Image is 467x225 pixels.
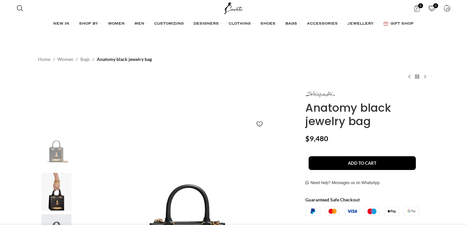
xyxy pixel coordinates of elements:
span: WOMEN [108,21,125,27]
a: DESIGNERS [193,17,222,30]
a: SHOES [260,17,279,30]
span: Anatomy black jewelry bag [97,56,152,63]
a: GIFT SHOP [383,17,414,30]
a: Search [13,2,27,15]
span: JEWELLERY [348,21,374,27]
span: GIFT SHOP [391,21,414,27]
span: DESIGNERS [193,21,219,27]
img: GiftBag [383,22,388,26]
span: BAGS [285,21,297,27]
span: 0 [418,3,423,8]
a: ACCESSORIES [307,17,341,30]
a: BAGS [285,17,300,30]
span: $ [305,134,310,143]
span: SHOP BY [79,21,98,27]
bdi: 9,480 [305,134,328,143]
span: MEN [134,21,144,27]
a: SHOP BY [79,17,101,30]
a: 0 [410,2,423,15]
img: Ceinture nez belt Accessories Belt Coveti [36,173,76,211]
a: 0 [425,2,438,15]
a: Home [38,56,51,63]
a: NEW IN [53,17,72,30]
a: Next product [421,73,429,81]
button: Add to cart [309,156,416,170]
span: CUSTOMIZING [154,21,184,27]
strong: Guaranteed Safe Checkout [305,197,360,202]
img: guaranteed-safe-checkout-bordered.j [305,207,419,216]
a: WOMEN [108,17,128,30]
img: Ceinture nez belt Accessories Belt Coveti [36,131,76,170]
a: Need help? Messages us on WhatsApp [305,180,380,186]
div: Main navigation [13,17,454,30]
span: CLOTHING [229,21,251,27]
nav: Breadcrumb [38,56,152,63]
a: CLOTHING [229,17,254,30]
a: Previous product [405,73,413,81]
a: Site logo [223,5,245,10]
h1: Anatomy black jewelry bag [305,101,429,128]
a: JEWELLERY [348,17,377,30]
a: Bags [80,56,90,63]
a: Women [57,56,73,63]
a: MEN [134,17,148,30]
span: 0 [433,3,438,8]
span: NEW IN [53,21,69,27]
span: ACCESSORIES [307,21,338,27]
span: SHOES [260,21,275,27]
div: My Wishlist [425,2,438,15]
img: Schiaparelli [305,91,335,98]
a: CUSTOMIZING [154,17,187,30]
